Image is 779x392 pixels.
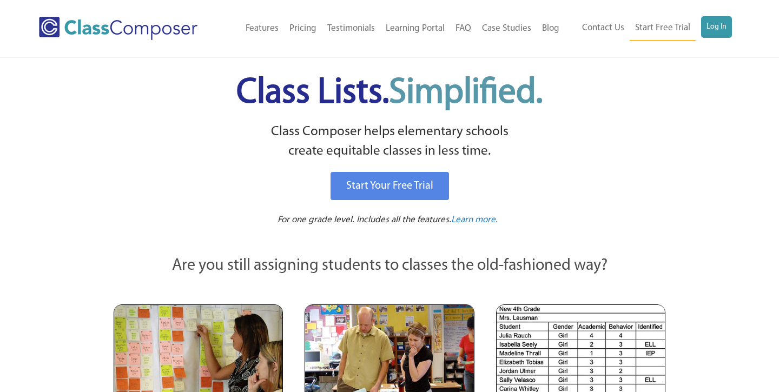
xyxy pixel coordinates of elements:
a: Blog [537,17,565,41]
span: For one grade level. Includes all the features. [278,215,451,224]
span: Class Lists. [236,76,543,111]
a: Start Free Trial [630,16,696,41]
p: Class Composer helps elementary schools create equitable classes in less time. [112,122,667,162]
nav: Header Menu [222,17,565,41]
a: Contact Us [577,16,630,40]
a: Learn more. [451,214,498,227]
nav: Header Menu [565,16,732,41]
a: Start Your Free Trial [331,172,449,200]
a: Log In [701,16,732,38]
span: Start Your Free Trial [346,181,433,191]
span: Learn more. [451,215,498,224]
a: Learning Portal [380,17,450,41]
a: Pricing [284,17,322,41]
a: Features [240,17,284,41]
p: Are you still assigning students to classes the old-fashioned way? [114,254,665,278]
span: Simplified. [389,76,543,111]
a: Case Studies [477,17,537,41]
a: FAQ [450,17,477,41]
a: Testimonials [322,17,380,41]
img: Class Composer [39,17,197,40]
